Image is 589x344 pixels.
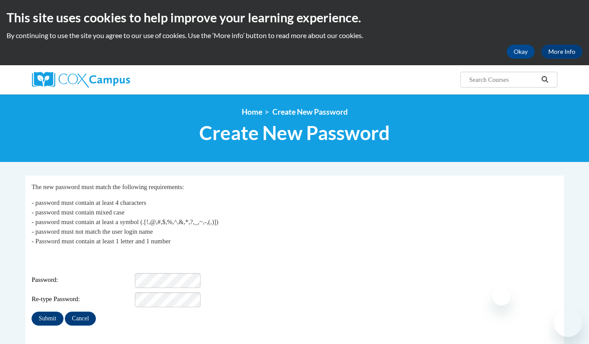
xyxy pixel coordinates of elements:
span: Create New Password [199,121,390,144]
span: - password must contain at least 4 characters - password must contain mixed case - password must ... [32,199,218,245]
a: More Info [541,45,582,59]
iframe: Close message [493,288,510,305]
input: Submit [32,312,63,326]
p: By continuing to use the site you agree to our use of cookies. Use the ‘More info’ button to read... [7,31,582,40]
h2: This site uses cookies to help improve your learning experience. [7,9,582,26]
span: The new password must match the following requirements: [32,183,184,190]
input: Cancel [65,312,96,326]
a: Cox Campus [32,72,198,88]
span: Re-type Password: [32,295,133,304]
button: Search [538,74,551,85]
button: Okay [507,45,535,59]
iframe: Button to launch messaging window [554,309,582,337]
span: Password: [32,275,133,285]
a: Home [242,107,262,116]
img: Cox Campus [32,72,130,88]
span: Create New Password [272,107,348,116]
input: Search Courses [468,74,538,85]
